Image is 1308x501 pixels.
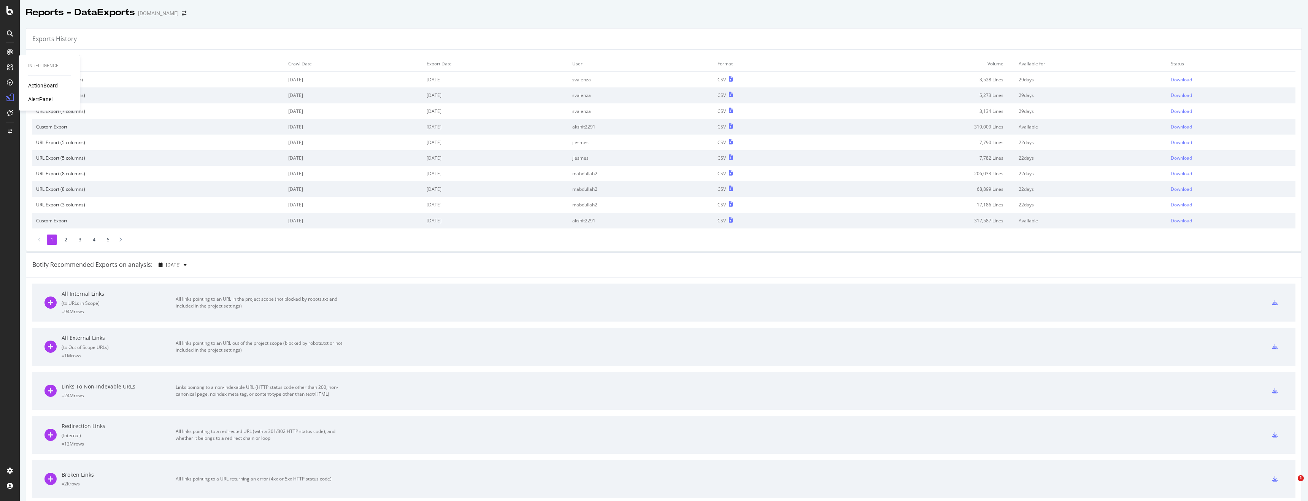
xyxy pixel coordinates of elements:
[284,103,423,119] td: [DATE]
[36,217,281,224] div: Custom Export
[423,87,568,103] td: [DATE]
[1171,155,1192,161] div: Download
[717,108,726,114] div: CSV
[36,155,281,161] div: URL Export (5 columns)
[1171,108,1192,114] div: Download
[423,56,568,72] td: Export Date
[717,155,726,161] div: CSV
[817,87,1014,103] td: 5,273 Lines
[1298,475,1304,481] span: 1
[89,235,99,245] li: 4
[1171,217,1292,224] a: Download
[817,213,1014,228] td: 317,587 Lines
[1015,166,1167,181] td: 22 days
[1171,139,1192,146] div: Download
[1019,217,1163,224] div: Available
[717,139,726,146] div: CSV
[568,72,714,88] td: svalenza
[568,166,714,181] td: mabdullah2
[568,197,714,212] td: mabdullah2
[423,150,568,166] td: [DATE]
[1171,201,1292,208] a: Download
[717,170,726,177] div: CSV
[103,235,113,245] li: 5
[32,56,284,72] td: Export Type
[817,72,1014,88] td: 3,528 Lines
[284,213,423,228] td: [DATE]
[717,124,726,130] div: CSV
[817,103,1014,119] td: 3,134 Lines
[423,213,568,228] td: [DATE]
[1171,92,1192,98] div: Download
[717,201,726,208] div: CSV
[1015,72,1167,88] td: 29 days
[568,150,714,166] td: jlesmes
[817,135,1014,150] td: 7,790 Lines
[1272,388,1278,393] div: csv-export
[1171,201,1192,208] div: Download
[1171,170,1192,177] div: Download
[1015,135,1167,150] td: 22 days
[36,124,281,130] div: Custom Export
[1272,300,1278,305] div: csv-export
[1171,124,1192,130] div: Download
[568,181,714,197] td: mabdullah2
[47,235,57,245] li: 1
[1171,92,1292,98] a: Download
[166,262,181,268] span: 2025 Oct. 4th
[284,87,423,103] td: [DATE]
[1171,186,1192,192] div: Download
[36,92,281,98] div: URL Export (9 columns)
[1171,217,1192,224] div: Download
[62,344,176,350] div: ( to Out of Scope URLs )
[32,260,152,269] div: Botify Recommended Exports on analysis:
[28,82,58,89] a: ActionBoard
[284,181,423,197] td: [DATE]
[284,150,423,166] td: [DATE]
[1015,87,1167,103] td: 29 days
[1171,124,1292,130] a: Download
[284,72,423,88] td: [DATE]
[284,135,423,150] td: [DATE]
[176,384,347,398] div: Links pointing to a non-indexable URL (HTTP status code other than 200, non-canonical page, noind...
[26,6,135,19] div: Reports - DataExports
[176,476,347,482] div: All links pointing to a URL returning an error (4xx or 5xx HTTP status code)
[423,197,568,212] td: [DATE]
[176,340,347,354] div: All links pointing to an URL out of the project scope (blocked by robots.txt or not included in t...
[568,87,714,103] td: svalenza
[36,139,281,146] div: URL Export (5 columns)
[1171,76,1292,83] a: Download
[817,119,1014,135] td: 319,009 Lines
[1282,475,1300,493] iframe: Intercom live chat
[1019,124,1163,130] div: Available
[62,392,176,399] div: = 24M rows
[62,334,176,342] div: All External Links
[1015,56,1167,72] td: Available for
[1015,103,1167,119] td: 29 days
[423,119,568,135] td: [DATE]
[1015,197,1167,212] td: 22 days
[717,186,726,192] div: CSV
[1015,181,1167,197] td: 22 days
[62,308,176,315] div: = 94M rows
[28,63,71,69] div: Intelligence
[138,10,179,17] div: [DOMAIN_NAME]
[284,119,423,135] td: [DATE]
[1171,170,1292,177] a: Download
[423,103,568,119] td: [DATE]
[36,170,281,177] div: URL Export (8 columns)
[36,201,281,208] div: URL Export (3 columns)
[817,197,1014,212] td: 17,186 Lines
[176,296,347,309] div: All links pointing to an URL in the project scope (not blocked by robots.txt and included in the ...
[817,56,1014,72] td: Volume
[568,103,714,119] td: svalenza
[1272,344,1278,349] div: csv-export
[568,213,714,228] td: akshit2291
[28,95,52,103] a: AlertPanel
[284,166,423,181] td: [DATE]
[1171,108,1292,114] a: Download
[62,290,176,298] div: All Internal Links
[61,235,71,245] li: 2
[568,135,714,150] td: jlesmes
